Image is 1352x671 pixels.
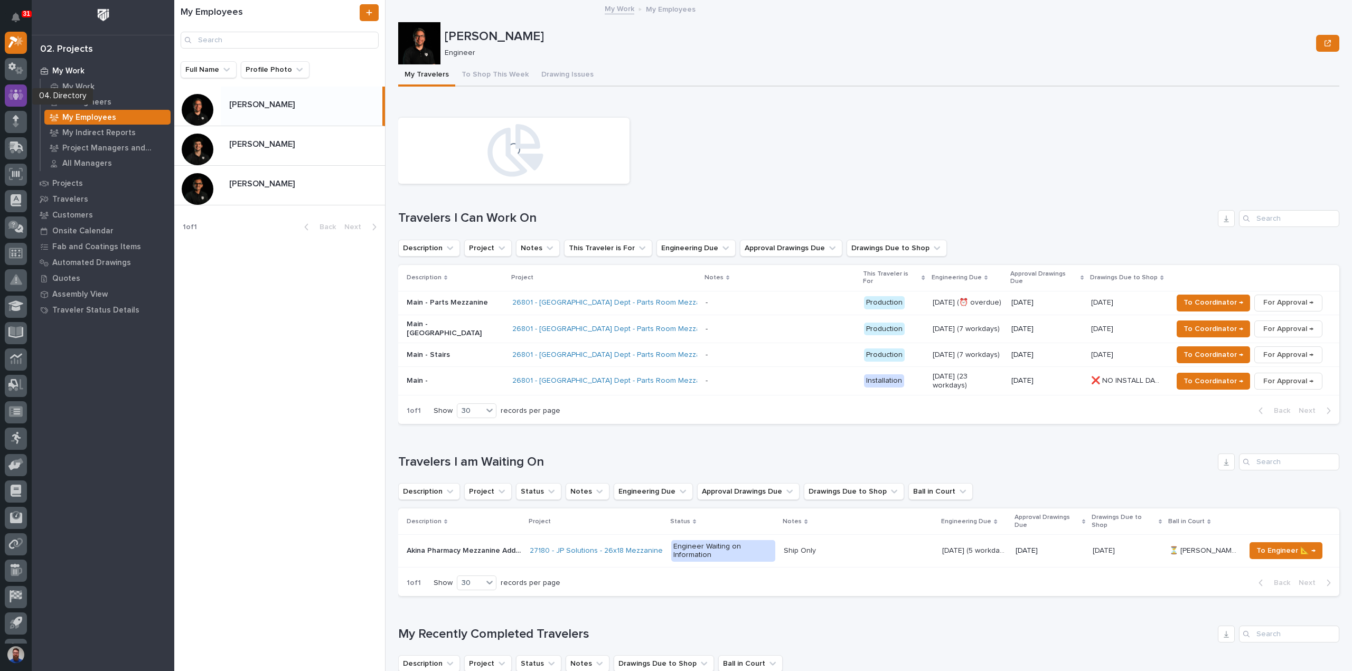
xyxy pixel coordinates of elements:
p: Main - Parts Mezzanine [407,298,504,307]
p: Show [434,407,453,415]
button: Engineering Due [614,483,693,500]
p: [DATE] [1016,546,1084,555]
button: For Approval → [1254,346,1322,363]
p: [DATE] (5 workdays) [942,544,1009,555]
button: To Coordinator → [1177,373,1250,390]
a: All Managers [41,156,174,171]
p: Main - [GEOGRAPHIC_DATA] [407,320,504,338]
button: Next [1294,406,1339,415]
tr: Main -26801 - [GEOGRAPHIC_DATA] Dept - Parts Room Mezzanine and Stairs with Gate - Installation[D... [398,367,1339,395]
a: Traveler Status Details [32,302,174,318]
div: 02. Projects [40,44,93,55]
a: My Work [605,2,634,14]
p: Show [434,579,453,588]
p: Projects [52,179,83,188]
p: Main - [407,376,504,385]
a: Assembly View [32,286,174,302]
p: [PERSON_NAME] [445,29,1312,44]
span: For Approval → [1263,323,1313,335]
p: [DATE] (7 workdays) [933,325,1003,334]
p: ❌ NO INSTALL DATE! [1091,374,1166,385]
p: 31 [23,10,30,17]
tr: Akina Pharmacy Mezzanine AdditionAkina Pharmacy Mezzanine Addition 27180 - JP Solutions - 26x18 M... [398,535,1339,568]
h1: My Employees [181,7,358,18]
p: Engineering Due [932,272,982,283]
div: Installation [864,374,904,388]
p: Main - Stairs [407,351,504,360]
p: My Employees [62,113,116,122]
div: Production [864,296,905,309]
input: Search [1239,210,1339,227]
a: Travelers [32,191,174,207]
button: Notes [566,483,609,500]
a: 26801 - [GEOGRAPHIC_DATA] Dept - Parts Room Mezzanine and Stairs with Gate [512,376,785,385]
p: Drawings Due to Shop [1090,272,1158,283]
button: Notes [516,240,560,257]
div: Notifications31 [13,13,27,30]
p: Project Managers and Engineers [62,144,166,153]
p: All Engineers [62,98,111,107]
p: Quotes [52,274,80,283]
p: Fab and Coatings Items [52,242,141,252]
div: Production [864,348,905,362]
span: To Coordinator → [1184,323,1243,335]
a: My Indirect Reports [41,125,174,140]
p: Customers [52,211,93,220]
p: Approval Drawings Due [1010,268,1078,288]
p: [DATE] [1091,323,1115,334]
p: Engineering Due [941,516,991,527]
button: Drawings Due to Shop [804,483,904,500]
button: users-avatar [5,644,27,666]
p: Engineer [445,49,1308,58]
button: Back [1250,406,1294,415]
span: Next [1299,578,1322,588]
button: To Shop This Week [455,64,535,87]
p: Description [407,516,442,527]
span: For Approval → [1263,296,1313,309]
button: This Traveler is For [564,240,652,257]
span: To Coordinator → [1184,375,1243,388]
a: [PERSON_NAME][PERSON_NAME] [174,126,385,166]
button: Notifications [5,6,27,29]
input: Search [181,32,379,49]
p: My Employees [646,3,696,14]
p: Akina Pharmacy Mezzanine Addition [407,544,523,555]
span: Back [1267,406,1290,415]
p: Status [670,516,690,527]
p: This Traveler is For [863,268,919,288]
p: [PERSON_NAME] [229,98,297,110]
p: [DATE] [1093,544,1117,555]
button: Back [1250,578,1294,588]
p: Onsite Calendar [52,226,114,236]
p: [DATE] [1011,298,1083,307]
a: [PERSON_NAME][PERSON_NAME] [174,87,385,126]
p: All Managers [62,159,112,168]
a: Automated Drawings [32,254,174,270]
div: Search [1239,626,1339,642]
p: [DATE] [1011,376,1083,385]
span: Back [1267,578,1290,588]
a: Customers [32,207,174,223]
button: To Coordinator → [1177,320,1250,337]
p: [DATE] [1011,325,1083,334]
span: To Coordinator → [1184,348,1243,361]
a: 27180 - JP Solutions - 26x18 Mezzanine [530,546,663,555]
p: records per page [501,579,560,588]
img: Workspace Logo [93,5,113,25]
p: Travelers [52,195,88,204]
a: 26801 - [GEOGRAPHIC_DATA] Dept - Parts Room Mezzanine and Stairs with Gate [512,351,785,360]
p: Drawings Due to Shop [1092,512,1156,531]
button: For Approval → [1254,320,1322,337]
button: Back [296,222,340,232]
a: [PERSON_NAME][PERSON_NAME] [174,166,385,205]
p: Project [529,516,551,527]
a: Projects [32,175,174,191]
span: Back [313,222,336,232]
p: Description [407,272,442,283]
tr: Main - Parts Mezzanine26801 - [GEOGRAPHIC_DATA] Dept - Parts Room Mezzanine and Stairs with Gate ... [398,291,1339,315]
button: For Approval → [1254,373,1322,390]
button: Drawing Issues [535,64,600,87]
div: 30 [457,578,483,589]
